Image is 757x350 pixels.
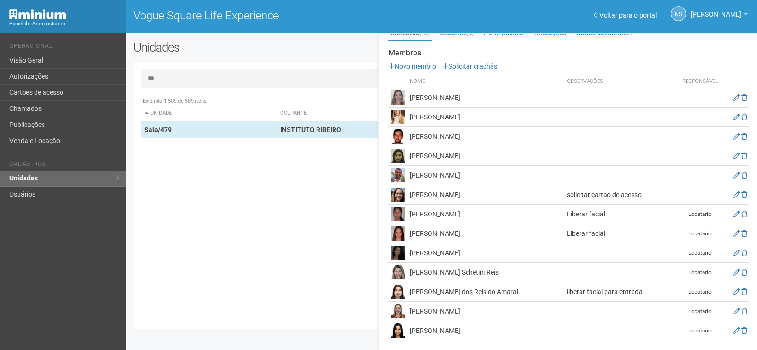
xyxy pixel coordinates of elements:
td: [PERSON_NAME] [407,127,564,146]
th: Nome [407,75,564,88]
a: Excluir membro [741,210,747,218]
a: Editar membro [733,191,740,198]
a: Excluir membro [741,288,747,296]
h2: Unidades [133,40,382,54]
a: Excluir membro [741,171,747,179]
img: user.png [391,246,405,260]
h1: Vogue Square Life Experience [133,9,435,22]
a: Editar membro [733,113,740,121]
img: user.png [391,323,405,338]
td: [PERSON_NAME] [407,88,564,108]
td: [PERSON_NAME] [407,224,564,243]
td: [PERSON_NAME] [407,166,564,185]
img: user.png [391,226,405,241]
th: Unidade: activate to sort column descending [141,106,277,121]
img: user.png [391,285,405,299]
th: Ocupante: activate to sort column ascending [276,106,524,121]
td: solicitar cartao de acesso [564,185,676,205]
td: [PERSON_NAME] [407,205,564,224]
img: user.png [391,188,405,202]
a: Editar membro [733,171,740,179]
a: Editar membro [733,249,740,257]
td: Liberar facial [564,205,676,224]
th: Responsável [677,75,724,88]
td: [PERSON_NAME] [407,185,564,205]
img: user.png [391,207,405,221]
td: Locatário [677,224,724,243]
a: Editar membro [733,230,740,237]
small: (4) [467,30,474,36]
td: [PERSON_NAME] dos Reis do Amaral [407,282,564,302]
a: Editar membro [733,327,740,334]
a: Excluir membro [741,133,747,140]
a: Excluir membro [741,152,747,160]
td: Liberar facial [564,224,676,243]
td: [PERSON_NAME] [407,108,564,127]
a: Voltar para o portal [594,11,657,19]
a: Excluir membro [741,269,747,276]
a: Excluir membro [741,230,747,237]
li: Operacional [9,43,119,53]
td: Locatário [677,321,724,341]
a: Excluir membro [741,191,747,198]
td: [PERSON_NAME] [407,146,564,166]
strong: Sala/479 [144,126,172,134]
a: Novo membro [388,63,436,70]
span: Nicolle Silva [691,1,741,18]
a: [PERSON_NAME] [691,12,748,19]
a: NS [671,6,686,21]
a: Editar membro [733,133,740,140]
a: Editar membro [733,269,740,276]
img: user.png [391,129,405,144]
td: Locatário [677,302,724,321]
a: Membros(13) [388,26,432,41]
td: Locatário [677,205,724,224]
a: Editar membro [733,288,740,296]
img: Minium [9,9,66,19]
a: Editar membro [733,152,740,160]
div: Painel do Administrador [9,19,119,28]
strong: Membros [388,49,749,57]
a: Editar membro [733,94,740,101]
img: user.png [391,90,405,105]
td: [PERSON_NAME] [407,321,564,341]
a: Excluir membro [741,113,747,121]
a: Editar membro [733,307,740,315]
img: user.png [391,304,405,318]
td: [PERSON_NAME] [407,302,564,321]
th: Observações [564,75,676,88]
td: [PERSON_NAME] Schetini Reis [407,263,564,282]
a: Excluir membro [741,307,747,315]
small: (13) [419,30,430,36]
img: user.png [391,149,405,163]
li: Cadastros [9,161,119,171]
a: Excluir membro [741,94,747,101]
td: [PERSON_NAME] [407,243,564,263]
a: Solicitar crachás [442,63,497,70]
td: Locatário [677,263,724,282]
img: user.png [391,265,405,279]
div: Exibindo 1-509 de 509 itens [141,97,743,106]
td: Locatário [677,243,724,263]
img: user.png [391,168,405,182]
strong: INSTITUTO RIBEIRO [280,126,341,134]
a: Excluir membro [741,249,747,257]
a: Excluir membro [741,327,747,334]
a: Editar membro [733,210,740,218]
img: user.png [391,110,405,124]
td: liberar facial para entrada [564,282,676,302]
td: Locatário [677,282,724,302]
